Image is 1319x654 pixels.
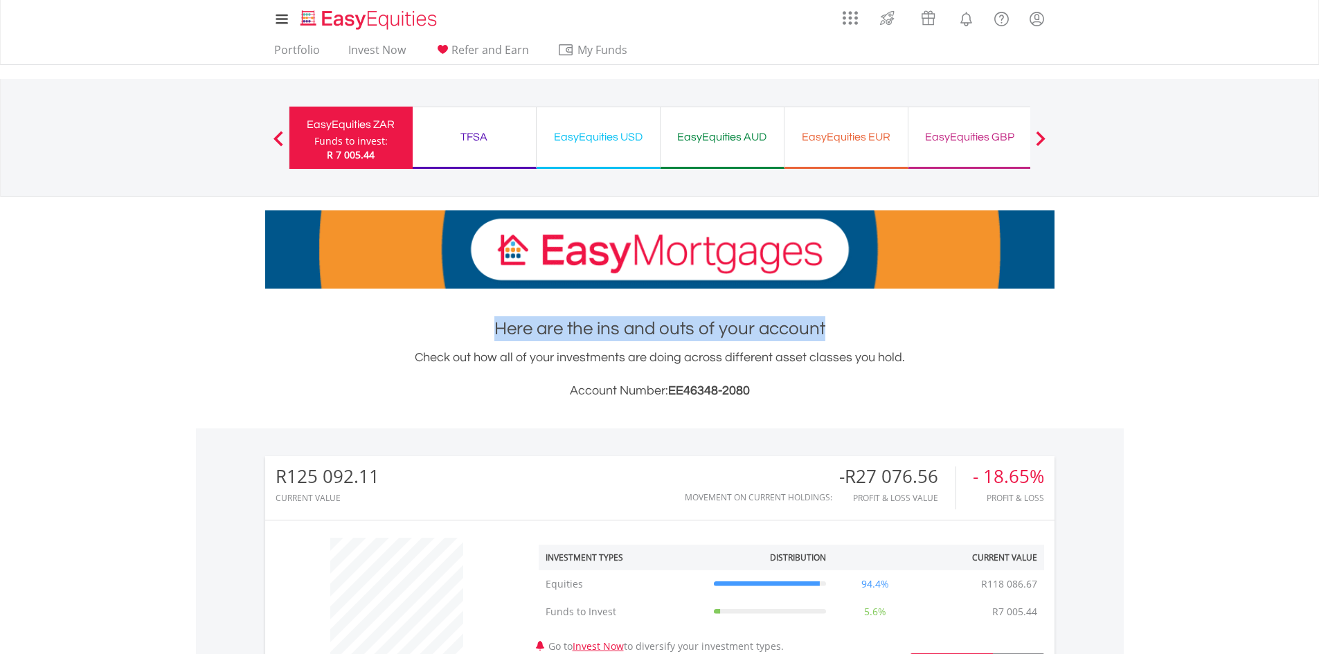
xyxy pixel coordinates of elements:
[539,598,707,626] td: Funds to Invest
[265,210,1055,289] img: EasyMortage Promotion Banner
[276,493,379,502] div: CURRENT VALUE
[276,466,379,487] div: R125 092.11
[1027,138,1055,152] button: Next
[429,43,535,64] a: Refer and Earn
[1019,3,1055,34] a: My Profile
[264,138,292,152] button: Previous
[573,639,624,653] a: Invest Now
[451,42,529,57] span: Refer and Earn
[539,570,707,598] td: Equities
[984,3,1019,31] a: FAQ's and Support
[839,493,955,502] div: Profit & Loss Value
[834,3,867,26] a: AppsGrid
[839,466,955,487] div: -R27 076.56
[973,466,1044,487] div: - 18.65%
[917,127,1023,147] div: EasyEquities GBP
[545,127,652,147] div: EasyEquities USD
[917,7,940,29] img: vouchers-v2.svg
[973,493,1044,502] div: Profit & Loss
[974,570,1044,598] td: R118 086.67
[327,148,375,161] span: R 7 005.44
[908,3,949,29] a: Vouchers
[917,545,1044,570] th: Current Value
[269,43,325,64] a: Portfolio
[557,41,648,59] span: My Funds
[265,381,1055,401] h3: Account Number:
[298,8,442,31] img: EasyEquities_Logo.png
[793,127,899,147] div: EasyEquities EUR
[685,493,832,502] div: Movement on Current Holdings:
[295,3,442,31] a: Home page
[421,127,528,147] div: TFSA
[985,598,1044,626] td: R7 005.44
[298,115,404,134] div: EasyEquities ZAR
[265,348,1055,401] div: Check out how all of your investments are doing across different asset classes you hold.
[843,10,858,26] img: grid-menu-icon.svg
[833,598,917,626] td: 5.6%
[949,3,984,31] a: Notifications
[343,43,411,64] a: Invest Now
[833,570,917,598] td: 94.4%
[770,552,826,563] div: Distribution
[265,316,1055,341] h1: Here are the ins and outs of your account
[669,127,775,147] div: EasyEquities AUD
[539,545,707,570] th: Investment Types
[668,384,750,397] span: EE46348-2080
[314,134,388,148] div: Funds to invest:
[876,7,899,29] img: thrive-v2.svg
